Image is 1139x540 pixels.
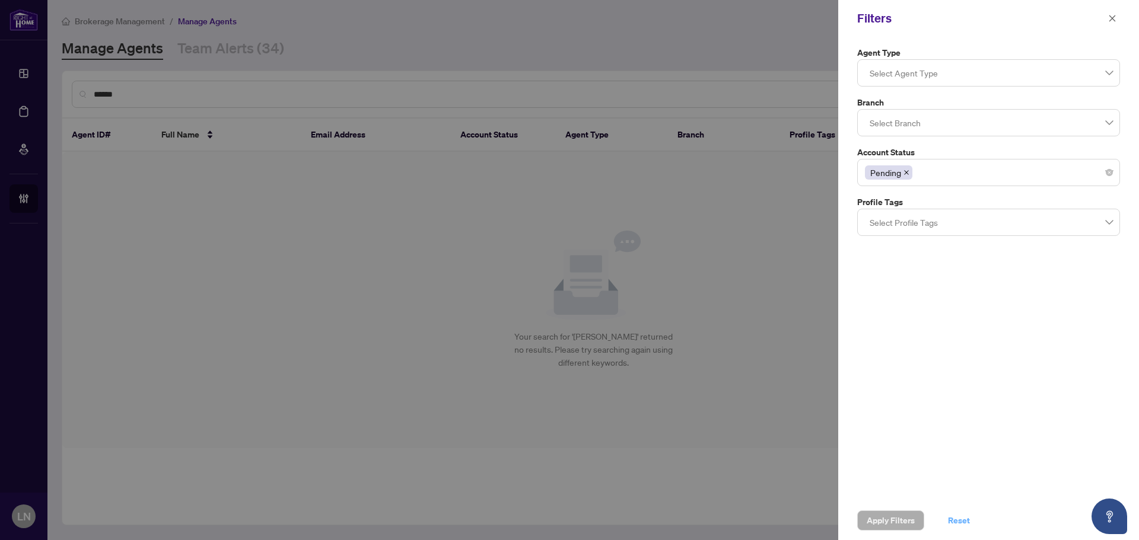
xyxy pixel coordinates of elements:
[1092,499,1127,534] button: Open asap
[938,510,979,531] button: Reset
[948,511,970,530] span: Reset
[857,9,1105,27] div: Filters
[865,165,912,180] span: Pending
[870,166,901,179] span: Pending
[857,196,1120,209] label: Profile Tags
[857,510,924,531] button: Apply Filters
[903,170,909,175] span: close
[857,146,1120,159] label: Account Status
[857,96,1120,109] label: Branch
[1108,14,1116,23] span: close
[1106,169,1113,176] span: close-circle
[857,46,1120,59] label: Agent Type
